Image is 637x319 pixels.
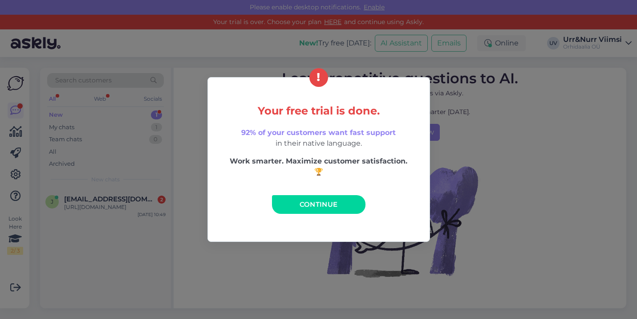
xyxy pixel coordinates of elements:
[241,128,396,137] span: 92% of your customers want fast support
[272,195,365,214] a: Continue
[227,105,411,117] h5: Your free trial is done.
[227,127,411,149] p: in their native language.
[300,200,338,209] span: Continue
[227,156,411,177] p: Work smarter. Maximize customer satisfaction. 🏆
